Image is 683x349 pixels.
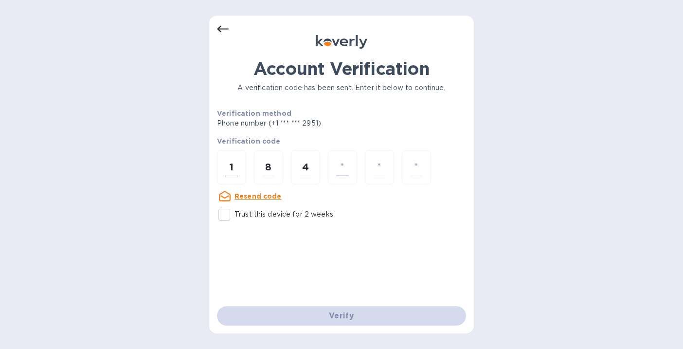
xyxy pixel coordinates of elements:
p: Phone number (+1 *** *** 2951) [217,118,395,129]
u: Resend code [234,192,282,200]
p: Verification code [217,136,466,146]
p: A verification code has been sent. Enter it below to continue. [217,83,466,93]
h1: Account Verification [217,58,466,79]
p: Trust this device for 2 weeks [234,209,333,220]
b: Verification method [217,110,291,117]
